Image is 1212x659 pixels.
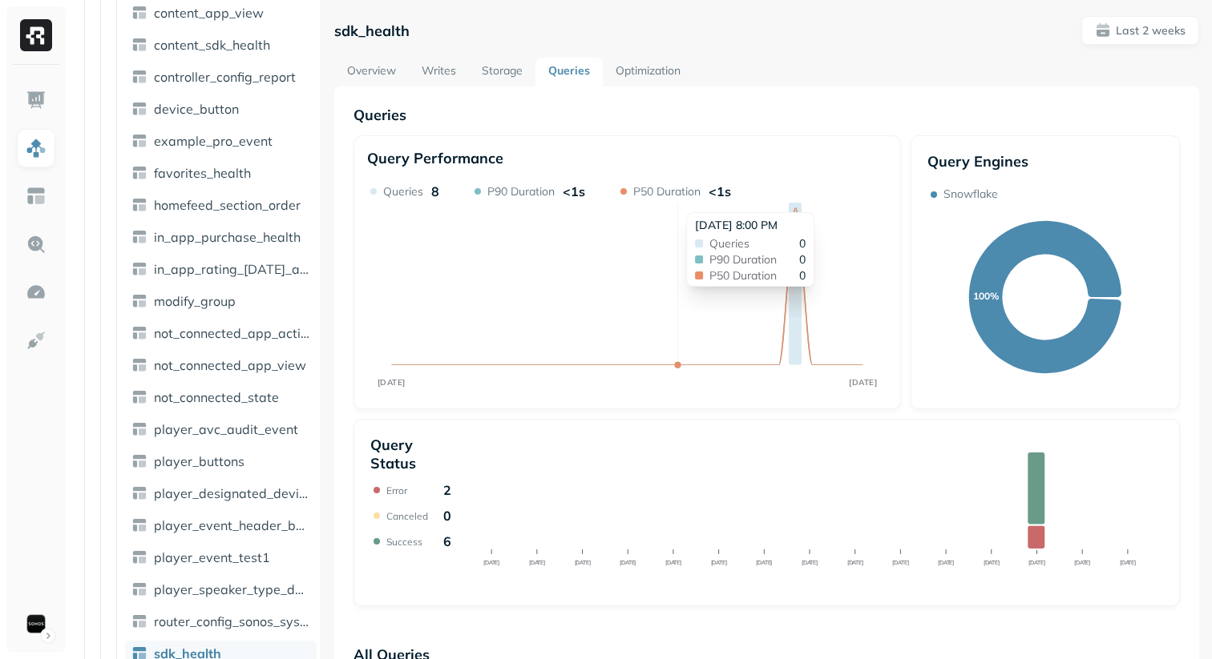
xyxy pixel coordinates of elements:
a: not_connected_state [125,384,317,410]
span: not_connected_app_action [154,325,310,341]
a: Writes [409,58,469,86]
img: table [131,325,147,341]
p: sdk_health [334,22,410,40]
tspan: [DATE] [483,559,499,566]
p: P50 Duration [633,184,701,199]
img: table [131,549,147,565]
a: not_connected_app_view [125,352,317,378]
div: 0 [709,254,806,265]
span: router_config_sonos_system [154,613,310,629]
a: Overview [334,58,409,86]
p: 6 [443,533,451,549]
img: table [131,453,147,469]
img: table [131,261,147,277]
img: table [131,69,147,85]
a: player_speaker_type_detect [125,577,317,602]
span: homefeed_section_order [154,197,301,213]
tspan: [DATE] [849,377,877,387]
a: in_app_purchase_health [125,224,317,250]
tspan: [DATE] [529,559,545,566]
span: in_app_rating_[DATE]_action [154,261,310,277]
span: controller_config_report [154,69,296,85]
tspan: [DATE] [711,559,727,566]
tspan: [DATE] [575,559,591,566]
p: <1s [709,183,731,199]
p: Query Status [370,436,451,472]
p: Snowflake [943,187,998,202]
img: table [131,389,147,405]
p: Success [386,536,422,548]
a: in_app_rating_[DATE]_action [125,256,317,282]
a: Optimization [603,58,693,86]
img: Sonos [25,613,47,635]
span: not_connected_state [154,389,279,405]
span: P90 Duration [709,254,777,265]
span: device_button [154,101,239,117]
span: player_buttons [154,453,244,469]
span: in_app_purchase_health [154,229,301,245]
tspan: [DATE] [802,559,818,566]
p: P90 Duration [487,184,555,199]
img: Asset Explorer [26,186,46,207]
span: P50 Duration [709,270,777,281]
p: Queries [353,106,1180,124]
div: 0 [709,270,806,281]
span: player_speaker_type_detect [154,581,310,597]
div: 0 [709,238,806,249]
p: Canceled [386,510,428,522]
span: modify_group [154,293,236,309]
div: [DATE] 8:00 PM [695,218,806,233]
span: player_event_test1 [154,549,270,565]
img: Ryft [20,19,52,51]
img: table [131,613,147,629]
tspan: [DATE] [665,559,681,566]
img: table [131,165,147,181]
span: player_event_header_base [154,517,310,533]
span: player_designated_device [154,485,310,501]
a: content_sdk_health [125,32,317,58]
img: table [131,133,147,149]
span: content_app_view [154,5,264,21]
img: Dashboard [26,90,46,111]
p: Query Engines [927,152,1163,171]
a: modify_group [125,288,317,314]
a: controller_config_report [125,64,317,90]
span: Queries [709,238,749,249]
span: example_pro_event [154,133,273,149]
a: Queries [535,58,603,86]
img: Optimization [26,282,46,303]
a: device_button [125,96,317,122]
a: favorites_health [125,160,317,186]
a: router_config_sonos_system [125,609,317,634]
img: table [131,229,147,245]
img: table [131,581,147,597]
img: table [131,517,147,533]
tspan: [DATE] [756,559,772,566]
a: player_designated_device [125,480,317,506]
p: Queries [383,184,423,199]
img: table [131,485,147,501]
a: player_avc_audit_event [125,416,317,442]
tspan: [DATE] [984,559,1000,566]
p: <1s [563,183,585,199]
p: Error [386,484,407,496]
a: homefeed_section_order [125,192,317,218]
button: Last 2 weeks [1081,16,1199,45]
a: player_buttons [125,448,317,474]
span: player_avc_audit_event [154,421,298,437]
img: table [131,37,147,53]
tspan: [DATE] [620,559,636,566]
img: table [131,293,147,309]
img: Integrations [26,330,46,351]
img: table [131,197,147,213]
tspan: [DATE] [1074,559,1090,566]
img: Query Explorer [26,234,46,255]
a: example_pro_event [125,128,317,154]
p: Query Performance [367,149,503,167]
a: not_connected_app_action [125,320,317,346]
img: table [131,101,147,117]
span: content_sdk_health [154,37,270,53]
a: Storage [469,58,535,86]
tspan: [DATE] [378,377,406,387]
tspan: [DATE] [892,559,908,566]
